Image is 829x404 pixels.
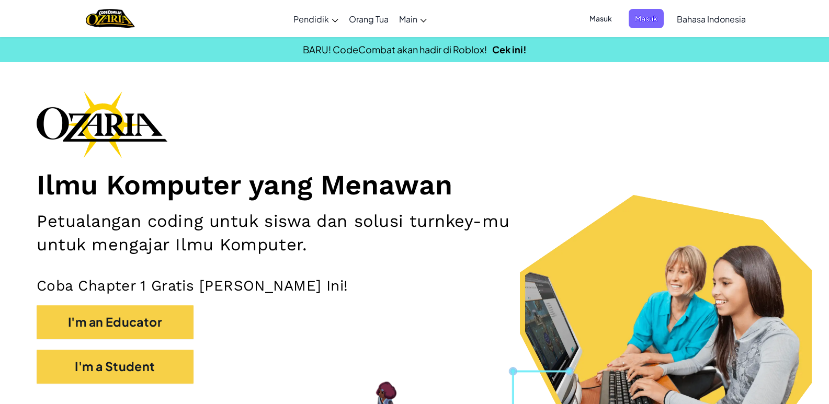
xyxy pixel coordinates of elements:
p: Coba Chapter 1 Gratis [PERSON_NAME] Ini! [37,277,792,295]
a: Pendidik [288,5,344,33]
a: Bahasa Indonesia [672,5,751,33]
button: Masuk [583,9,618,28]
h1: Ilmu Komputer yang Menawan [37,168,792,202]
button: I'm an Educator [37,305,194,339]
img: Ozaria branding logo [37,91,167,158]
a: Cek ini! [492,43,527,55]
span: Pendidik [293,14,329,25]
span: BARU! CodeCombat akan hadir di Roblox! [303,43,487,55]
a: Ozaria by CodeCombat logo [86,8,134,29]
a: Orang Tua [344,5,394,33]
button: Masuk [629,9,664,28]
img: Home [86,8,134,29]
h2: Petualangan coding untuk siswa dan solusi turnkey-mu untuk mengajar Ilmu Komputer. [37,210,543,256]
span: Main [399,14,417,25]
span: Bahasa Indonesia [677,14,746,25]
a: Main [394,5,432,33]
button: I'm a Student [37,350,194,384]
